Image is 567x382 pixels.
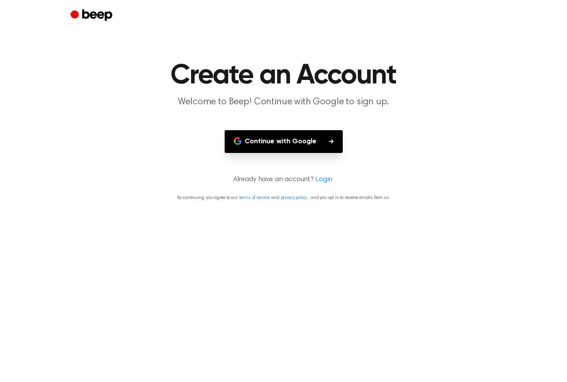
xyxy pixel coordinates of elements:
a: terms of service [239,195,270,200]
button: Continue with Google [225,130,343,153]
p: Welcome to Beep! Continue with Google to sign up. [135,96,432,109]
a: Login [315,175,332,185]
h1: Create an Account [86,62,481,90]
a: privacy policy [281,195,307,200]
p: Already have an account? [9,175,558,185]
p: By continuing, you agree to our and , and you opt in to receive emails from us. [9,194,558,201]
a: Beep [71,8,114,23]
